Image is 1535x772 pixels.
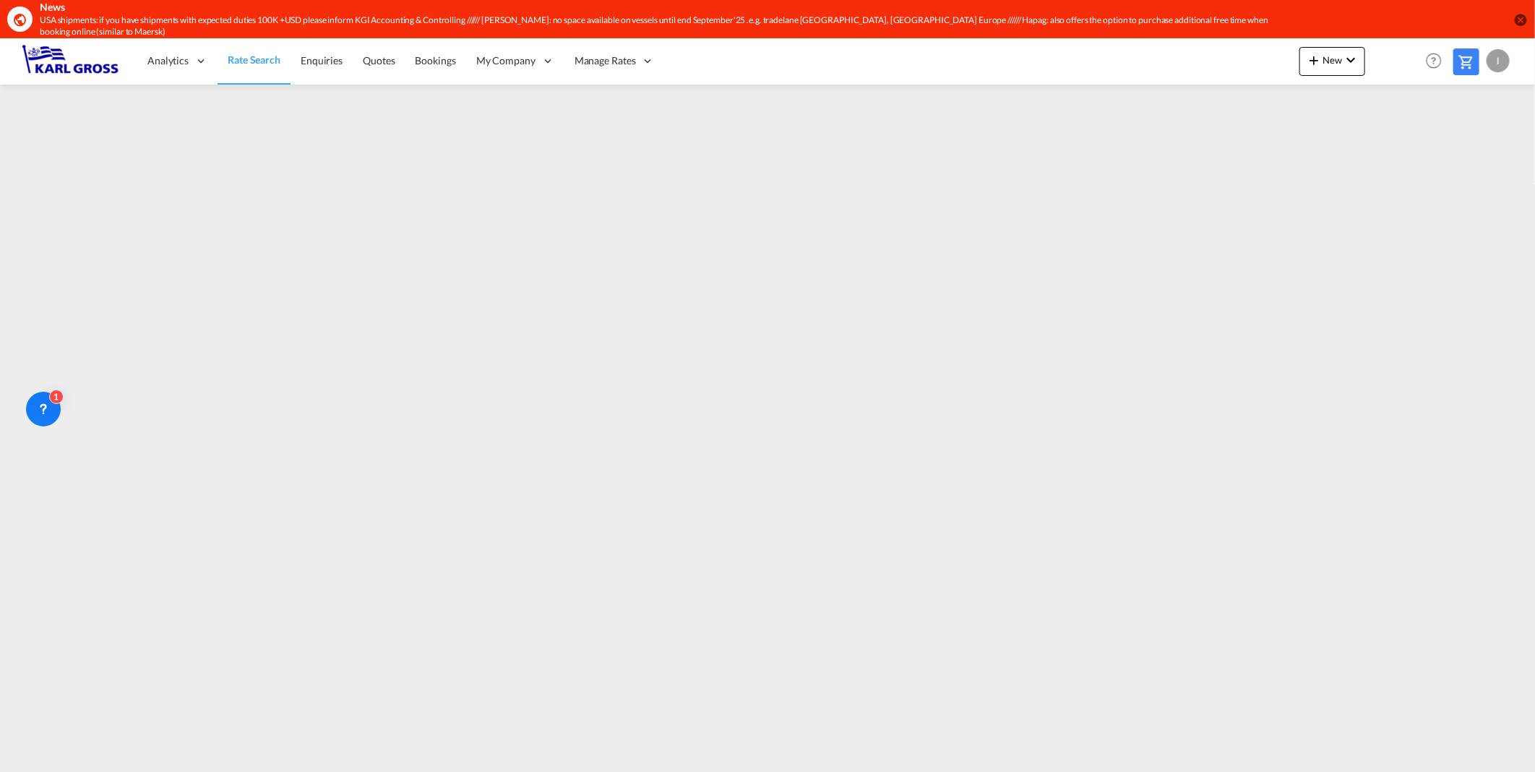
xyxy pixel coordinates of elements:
a: Rate Search [218,38,291,85]
div: I [1487,49,1510,72]
md-icon: icon-chevron-down [1342,51,1359,69]
span: Analytics [147,53,189,68]
span: My Company [476,53,536,68]
md-icon: icon-earth [13,12,27,27]
a: Enquiries [291,38,353,85]
div: Help [1422,48,1453,74]
span: Help [1422,48,1446,73]
div: USA shipments: if you have shipments with expected duties 100K +USD please inform KGI Accounting ... [40,14,1299,39]
span: Enquiries [301,54,343,67]
button: icon-plus 400-fgNewicon-chevron-down [1299,47,1365,76]
span: Quotes [363,54,395,67]
md-icon: icon-plus 400-fg [1305,51,1323,69]
button: icon-close-circle [1513,12,1528,27]
div: Manage Rates [564,38,665,85]
span: Manage Rates [575,53,636,68]
a: Bookings [405,38,466,85]
span: Bookings [416,54,456,67]
div: My Company [466,38,564,85]
div: Analytics [137,38,218,85]
img: 3269c73066d711f095e541db4db89301.png [22,45,119,77]
a: Quotes [353,38,405,85]
span: New [1305,54,1359,66]
span: Rate Search [228,53,280,66]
